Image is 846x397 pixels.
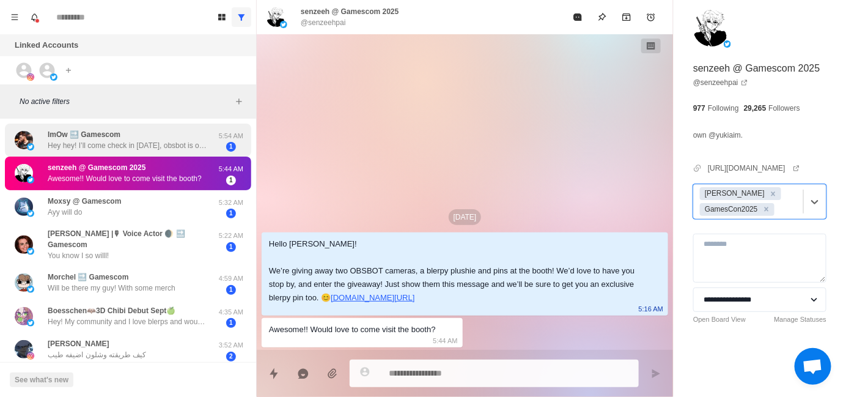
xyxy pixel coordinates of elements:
[15,273,33,292] img: picture
[216,164,246,174] p: 5:44 AM
[48,305,175,316] p: Boesschen🦇3D Chibi Debut Sept🍏
[27,352,34,360] img: picture
[774,314,826,325] a: Manage Statuses
[693,10,730,46] img: picture
[226,242,236,252] span: 1
[226,352,236,362] span: 2
[701,187,767,200] div: [PERSON_NAME]
[320,362,345,386] button: Add media
[708,163,800,174] a: [URL][DOMAIN_NAME]
[15,198,33,216] img: picture
[449,209,482,225] p: [DATE]
[639,5,663,29] button: Add reminder
[48,349,146,360] p: كيف طريقته وشلون اضيفه طيب
[216,231,246,241] p: 5:22 AM
[693,103,705,114] p: 977
[744,103,767,114] p: 29,265
[232,7,251,27] button: Show all conversations
[27,73,34,81] img: picture
[15,236,33,254] img: picture
[48,316,207,327] p: Hey! My community and I love blerps and would love to have a look on 2.0 beta!
[769,103,800,114] p: Followers
[48,129,120,140] p: ImOw 🔜 Gamescom
[48,162,145,173] p: senzeeh @ Gamescom 2025
[48,283,175,294] p: Will be there my guy! With some merch
[50,73,57,81] img: picture
[267,7,286,27] img: picture
[212,7,232,27] button: Board View
[226,318,236,328] span: 1
[15,164,33,182] img: picture
[226,285,236,295] span: 1
[27,143,34,150] img: picture
[24,7,44,27] button: Notifications
[27,176,34,184] img: picture
[291,362,315,386] button: Reply with AI
[27,210,34,217] img: picture
[216,340,246,351] p: 3:52 AM
[48,196,121,207] p: Moxsy @ Gamescom
[216,198,246,208] p: 5:32 AM
[693,61,820,76] p: senzeeh @ Gamescom 2025
[693,128,743,142] p: own @yukiaim.
[48,173,202,184] p: Awesome!! Would love to come visit the booth?
[433,334,457,347] p: 5:44 AM
[216,273,246,284] p: 4:59 AM
[639,302,663,316] p: 5:16 AM
[301,6,399,17] p: senzeeh @ Gamescom 2025
[48,250,109,261] p: You know I so willl!
[226,176,236,185] span: 1
[61,63,76,78] button: Add account
[693,77,748,88] a: @senzeehpai
[48,338,109,349] p: [PERSON_NAME]
[15,340,33,358] img: picture
[5,7,24,27] button: Menu
[48,228,216,250] p: [PERSON_NAME] |🎙 Voice Actor 🌒 🔜 Gamescom
[590,5,614,29] button: Pin
[232,94,246,109] button: Add filters
[280,21,287,28] img: picture
[226,209,236,218] span: 1
[269,323,436,336] div: Awesome!! Would love to come visit the booth?
[767,187,780,200] div: Remove Derek
[48,140,207,151] p: Hey hey! I’ll come check in [DATE], obsbot is one of my sponsors so if I win let’s give it away t...
[693,314,746,325] a: Open Board View
[565,5,590,29] button: Mark as read
[10,373,73,387] button: See what's new
[301,17,346,28] p: @senzeehpai
[15,307,33,325] img: picture
[216,131,246,141] p: 5:54 AM
[795,348,831,385] a: Open chat
[701,203,760,216] div: GamesCon2025
[27,248,34,255] img: picture
[708,103,739,114] p: Following
[48,207,82,218] p: Ayy will do
[724,40,731,48] img: picture
[20,96,232,107] p: No active filters
[262,362,286,386] button: Quick replies
[331,293,414,302] a: [DOMAIN_NAME][URL]
[27,286,34,293] img: picture
[48,272,128,283] p: Morchel 🔜 Gamescom
[760,203,773,216] div: Remove GamesCon2025
[15,39,78,51] p: Linked Accounts
[27,319,34,327] img: picture
[226,142,236,152] span: 1
[614,5,639,29] button: Archive
[15,131,33,149] img: picture
[644,362,668,386] button: Send message
[269,237,641,305] div: Hello [PERSON_NAME]! We’re giving away two OBSBOT cameras, a blerpy plushie and pins at the booth...
[216,307,246,317] p: 4:35 AM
